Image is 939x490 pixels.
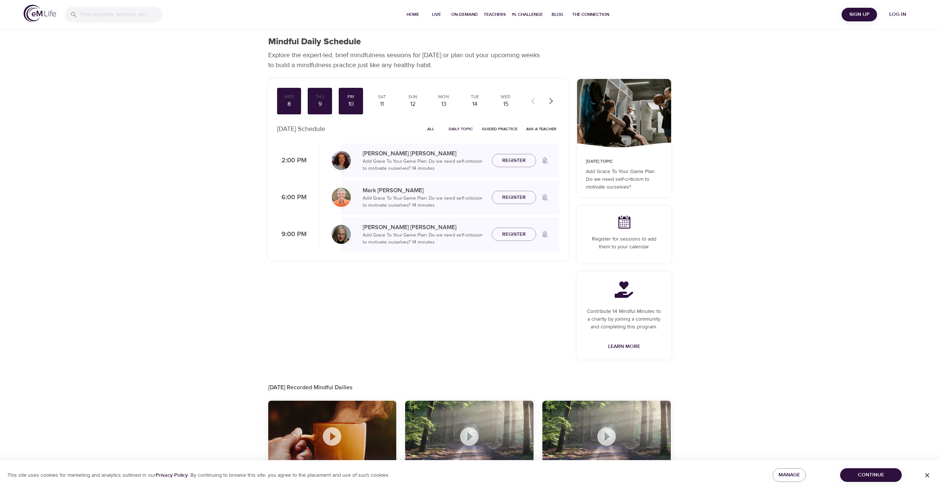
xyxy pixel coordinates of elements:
[608,342,640,351] span: Learn More
[492,154,536,168] button: Register
[80,7,162,23] input: Find programs, teachers, etc...
[435,100,453,108] div: 13
[549,11,566,18] span: Blog
[428,11,445,18] span: Live
[156,472,188,479] a: Privacy Policy
[422,125,440,132] span: All
[363,232,486,246] p: Add Grace To Your Game Plan: Do we need self-criticism to motivate ourselves? · 14 minutes
[435,94,453,100] div: Mon
[846,470,896,480] span: Continue
[404,100,422,108] div: 12
[586,308,662,331] p: Contribute 14 Mindful Minutes to a charity by joining a community and completing this program.
[277,156,307,166] p: 2:00 PM
[482,125,517,132] span: Guided Practice
[342,100,360,108] div: 10
[419,123,443,135] button: All
[24,5,56,22] img: logo
[332,188,351,207] img: Mark_Pirtle-min.jpg
[779,470,800,480] span: Manage
[492,228,536,241] button: Register
[586,235,662,251] p: Register for sessions to add them to your calendar
[373,94,391,100] div: Sat
[332,225,351,244] img: Diane_Renz-min.jpg
[586,158,662,165] p: [DATE] Topic
[523,123,559,135] button: Ask a Teacher
[280,94,298,100] div: Wed
[526,125,556,132] span: Ask a Teacher
[277,193,307,203] p: 6:00 PM
[883,10,912,19] span: Log in
[363,195,486,209] p: Add Grace To Your Game Plan: Do we need self-criticism to motivate ourselves? · 14 minutes
[497,100,515,108] div: 15
[492,191,536,204] button: Register
[404,11,422,18] span: Home
[268,383,671,392] p: [DATE] Recorded Mindful Dailies
[840,468,902,482] button: Continue
[268,50,545,70] p: Explore the expert-led, brief mindfulness sessions for [DATE] or plan out your upcoming weeks to ...
[311,100,329,108] div: 9
[277,124,325,134] p: [DATE] Schedule
[373,100,391,108] div: 11
[502,156,526,165] span: Register
[466,100,484,108] div: 14
[363,186,486,195] p: Mark [PERSON_NAME]
[586,168,662,191] p: Add Grace To Your Game Plan: Do we need self-criticism to motivate ourselves?
[880,8,915,21] button: Log in
[502,230,526,239] span: Register
[502,193,526,202] span: Register
[404,94,422,100] div: Sun
[484,11,506,18] span: Teachers
[536,189,554,206] span: Remind me when a class goes live every Thursday at 6:00 PM
[512,11,543,18] span: 1% Challenge
[449,125,473,132] span: Daily Topic
[363,149,486,158] p: [PERSON_NAME] [PERSON_NAME]
[479,123,520,135] button: Guided Practice
[536,152,554,169] span: Remind me when a class goes live every Thursday at 2:00 PM
[268,37,361,47] h1: Mindful Daily Schedule
[536,225,554,243] span: Remind me when a class goes live every Thursday at 9:00 PM
[466,94,484,100] div: Tue
[845,10,874,19] span: Sign Up
[446,123,476,135] button: Daily Topic
[497,94,515,100] div: Wed
[605,340,643,353] a: Learn More
[342,94,360,100] div: Fri
[311,94,329,100] div: Thu
[451,11,478,18] span: On-Demand
[572,11,609,18] span: The Connection
[363,158,486,172] p: Add Grace To Your Game Plan: Do we need self-criticism to motivate ourselves? · 14 minutes
[332,151,351,170] img: Cindy2%20031422%20blue%20filter%20hi-res.jpg
[363,223,486,232] p: [PERSON_NAME] [PERSON_NAME]
[842,8,877,21] button: Sign Up
[277,230,307,239] p: 9:00 PM
[773,468,806,482] button: Manage
[280,100,298,108] div: 8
